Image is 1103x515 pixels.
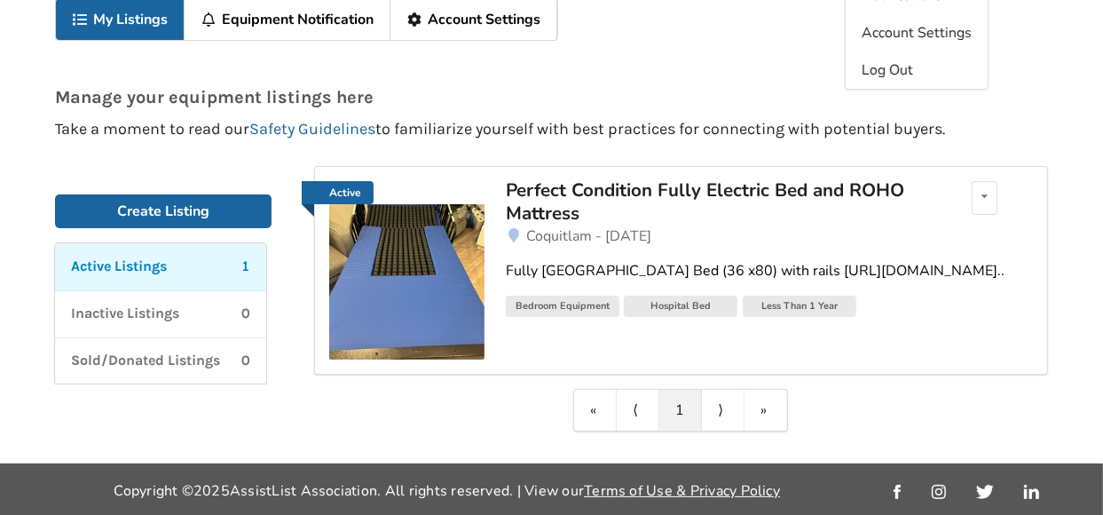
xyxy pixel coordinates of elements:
[617,390,659,431] a: Previous item
[506,178,920,226] div: Perfect Condition Fully Electric Bed and ROHO Mattress
[506,247,1033,296] a: Fully [GEOGRAPHIC_DATA] Bed (36 x80) with rails [URL][DOMAIN_NAME]..
[743,296,856,317] div: Less Than 1 Year
[573,389,788,432] div: Pagination Navigation
[1024,485,1039,499] img: linkedin_link
[302,181,374,204] a: Active
[71,351,220,371] p: Sold/Donated Listings
[624,296,737,317] div: Hospital Bed
[506,295,1033,321] a: Bedroom EquipmentHospital BedLess Than 1 Year
[241,351,250,371] p: 0
[745,390,787,431] a: Last item
[506,296,619,317] div: Bedroom Equipment
[584,481,780,501] a: Terms of Use & Privacy Policy
[241,304,250,324] p: 0
[506,181,920,226] a: Perfect Condition Fully Electric Bed and ROHO Mattress
[329,181,485,360] a: Active
[506,226,1033,247] a: Coquitlam - [DATE]
[574,390,617,431] a: First item
[329,204,485,360] img: bedroom equipment-perfect condition fully electric bed and roho mattress
[659,390,702,431] a: 1
[526,226,651,246] span: Coquitlam - [DATE]
[862,60,913,80] span: Log Out
[55,194,272,228] a: Create Listing
[894,485,901,499] img: facebook_link
[249,119,375,139] a: Safety Guidelines
[241,257,250,277] p: 1
[702,390,745,431] a: Next item
[55,88,1048,107] p: Manage your equipment listings here
[506,261,1033,281] div: Fully [GEOGRAPHIC_DATA] Bed (36 x80) with rails [URL][DOMAIN_NAME]..
[862,23,972,43] span: Account Settings
[976,485,993,499] img: twitter_link
[55,121,1048,138] p: Take a moment to read our to familiarize yourself with best practices for connecting with potenti...
[71,257,167,277] p: Active Listings
[71,304,179,324] p: Inactive Listings
[932,485,946,499] img: instagram_link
